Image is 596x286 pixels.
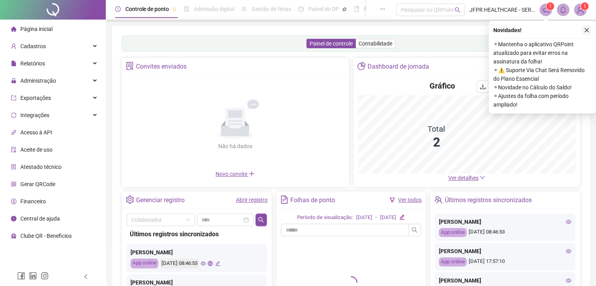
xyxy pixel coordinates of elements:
span: Folha de pagamento [364,6,414,12]
img: 88071 [574,4,586,16]
span: eye [566,219,571,224]
span: notification [542,6,549,13]
span: Gerar QRCode [20,181,55,187]
div: [PERSON_NAME] [439,247,571,255]
div: [DATE] 17:57:10 [439,257,571,266]
div: Gerenciar registro [136,194,185,207]
span: eye [566,278,571,283]
span: qrcode [11,181,16,187]
div: [PERSON_NAME] [439,217,571,226]
span: audit [11,147,16,152]
div: Convites enviados [136,60,187,73]
div: Não há dados [199,142,271,150]
span: Integrações [20,112,49,118]
span: down [480,175,485,180]
div: Folhas de ponto [290,194,335,207]
span: Painel do DP [308,6,339,12]
div: App online [439,228,467,237]
span: edit [399,214,404,219]
span: pushpin [342,7,347,12]
span: pie-chart [357,62,366,70]
div: Últimos registros sincronizados [130,229,264,239]
div: Dashboard de jornada [368,60,429,73]
span: Gestão de férias [252,6,291,12]
div: App online [130,259,158,268]
a: Ver detalhes down [448,175,485,181]
span: file [11,61,16,66]
sup: Atualize o seu contato no menu Meus Dados [581,2,589,10]
span: download [480,83,486,90]
span: eye [201,261,206,266]
span: Cadastros [20,43,46,49]
span: Relatórios [20,60,45,67]
span: Admissão digital [194,6,234,12]
span: user-add [11,43,16,49]
span: Exportações [20,95,51,101]
span: filter [389,197,395,203]
span: clock-circle [115,6,121,12]
span: sync [11,112,16,118]
span: edit [215,261,220,266]
span: ellipsis [380,6,385,12]
span: Acesso à API [20,129,52,136]
span: Controle de ponto [125,6,169,12]
span: ⚬ Ajustes da folha com período ampliado! [493,92,591,109]
span: setting [126,195,134,204]
span: sun [241,6,247,12]
div: [PERSON_NAME] [439,276,571,285]
span: ⚬ Mantenha o aplicativo QRPoint atualizado para evitar erros na assinatura da folha! [493,40,591,66]
span: 1 [549,4,552,9]
span: dashboard [298,6,304,12]
div: [DATE] [356,214,372,222]
span: Aceite de uso [20,147,53,153]
div: [DATE] [380,214,396,222]
span: ⚬ Novidade no Cálculo do Saldo! [493,83,591,92]
span: Financeiro [20,198,46,205]
span: Novidades ! [493,26,522,34]
span: search [258,217,264,223]
a: Abrir registro [236,197,268,203]
span: instagram [41,272,49,280]
span: Painel de controle [310,40,353,47]
span: pushpin [172,7,177,12]
span: JFPR HEALTHCARE - SERVICOS MEDICOS S/S [469,5,535,14]
div: Últimos registros sincronizados [445,194,532,207]
span: home [11,26,16,32]
span: global [208,261,213,266]
span: 1 [583,4,586,9]
span: Contabilidade [359,40,392,47]
span: gift [11,233,16,239]
div: [PERSON_NAME] [130,248,263,257]
sup: 1 [546,2,554,10]
span: book [354,6,359,12]
div: - [375,214,377,222]
h4: Gráfico [429,80,455,91]
span: ⚬ ⚠️ Suporte Via Chat Será Removido do Plano Essencial [493,66,591,83]
span: search [411,227,418,233]
div: [DATE] 08:46:53 [439,228,571,237]
span: info-circle [11,216,16,221]
span: api [11,130,16,135]
span: export [11,95,16,101]
span: plus [248,170,255,177]
div: App online [439,257,467,266]
span: Página inicial [20,26,53,32]
span: facebook [17,272,25,280]
span: file-done [184,6,189,12]
span: dollar [11,199,16,204]
div: Período de visualização: [297,214,353,222]
span: close [584,27,589,33]
a: Ver todos [398,197,422,203]
span: linkedin [29,272,37,280]
span: Administração [20,78,56,84]
span: Clube QR - Beneficios [20,233,72,239]
span: file-text [280,195,288,204]
span: left [83,274,89,279]
span: Central de ajuda [20,215,60,222]
div: [DATE] 08:46:53 [160,259,199,268]
span: team [434,195,442,204]
span: Ver detalhes [448,175,478,181]
span: Novo convite [216,171,255,177]
span: bell [560,6,567,13]
span: solution [126,62,134,70]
